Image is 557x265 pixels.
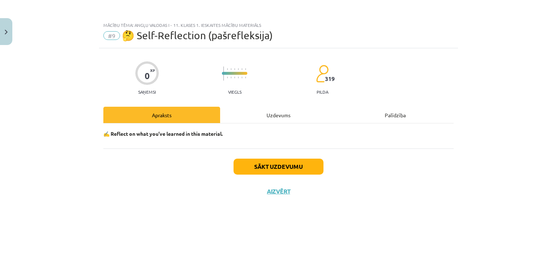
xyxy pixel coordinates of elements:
img: icon-short-line-57e1e144782c952c97e751825c79c345078a6d821885a25fce030b3d8c18986b.svg [245,68,246,70]
span: #9 [103,31,120,40]
div: Palīdzība [337,107,454,123]
p: Viegls [228,89,242,94]
p: pilda [317,89,328,94]
img: icon-short-line-57e1e144782c952c97e751825c79c345078a6d821885a25fce030b3d8c18986b.svg [234,77,235,78]
span: 🤔 Self-Reflection (pašrefleksija) [122,29,273,41]
div: Mācību tēma: Angļu valodas i - 11. klases 1. ieskaites mācību materiāls [103,23,454,28]
div: 0 [145,71,150,81]
strong: ✍️ Reflect on what you’ve learned in this material. [103,130,223,137]
img: students-c634bb4e5e11cddfef0936a35e636f08e4e9abd3cc4e673bd6f9a4125e45ecb1.svg [316,65,329,83]
span: 319 [325,76,335,82]
div: Uzdevums [220,107,337,123]
div: Apraksts [103,107,220,123]
img: icon-short-line-57e1e144782c952c97e751825c79c345078a6d821885a25fce030b3d8c18986b.svg [245,77,246,78]
button: Aizvērt [265,188,292,195]
img: icon-short-line-57e1e144782c952c97e751825c79c345078a6d821885a25fce030b3d8c18986b.svg [238,68,239,70]
img: icon-short-line-57e1e144782c952c97e751825c79c345078a6d821885a25fce030b3d8c18986b.svg [238,77,239,78]
img: icon-short-line-57e1e144782c952c97e751825c79c345078a6d821885a25fce030b3d8c18986b.svg [234,68,235,70]
img: icon-close-lesson-0947bae3869378f0d4975bcd49f059093ad1ed9edebbc8119c70593378902aed.svg [5,30,8,34]
img: icon-short-line-57e1e144782c952c97e751825c79c345078a6d821885a25fce030b3d8c18986b.svg [231,68,231,70]
img: icon-short-line-57e1e144782c952c97e751825c79c345078a6d821885a25fce030b3d8c18986b.svg [231,77,231,78]
img: icon-short-line-57e1e144782c952c97e751825c79c345078a6d821885a25fce030b3d8c18986b.svg [227,68,228,70]
button: Sākt uzdevumu [234,159,323,175]
span: XP [150,68,155,72]
img: icon-short-line-57e1e144782c952c97e751825c79c345078a6d821885a25fce030b3d8c18986b.svg [227,77,228,78]
p: Saņemsi [135,89,159,94]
